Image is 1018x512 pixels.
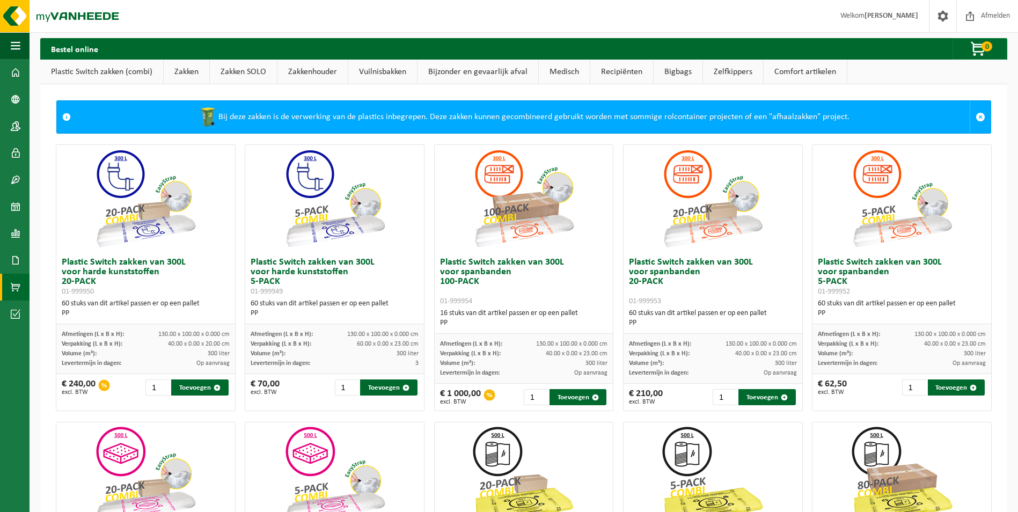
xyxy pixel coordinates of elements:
[440,341,502,347] span: Afmetingen (L x B x H):
[62,258,230,296] h3: Plastic Switch zakken van 300L voor harde kunststoffen 20-PACK
[726,341,797,347] span: 130.00 x 100.00 x 0.000 cm
[251,341,311,347] span: Verpakking (L x B x H):
[62,288,94,296] span: 01-999950
[62,309,230,318] div: PP
[164,60,209,84] a: Zakken
[251,379,280,396] div: € 70,00
[629,350,690,357] span: Verpakking (L x B x H):
[158,331,230,338] span: 130.00 x 100.00 x 0.000 cm
[62,389,96,396] span: excl. BTW
[818,299,986,318] div: 60 stuks van dit artikel passen er op een pallet
[924,341,986,347] span: 40.00 x 0.00 x 23.00 cm
[865,12,918,20] strong: [PERSON_NAME]
[251,389,280,396] span: excl. BTW
[92,145,199,252] img: 01-999950
[818,341,878,347] span: Verpakking (L x B x H):
[629,370,689,376] span: Levertermijn in dagen:
[764,60,847,84] a: Comfort artikelen
[539,60,590,84] a: Medisch
[914,331,986,338] span: 130.00 x 100.00 x 0.000 cm
[196,360,230,367] span: Op aanvraag
[659,145,766,252] img: 01-999953
[818,331,880,338] span: Afmetingen (L x B x H):
[953,360,986,367] span: Op aanvraag
[440,318,608,328] div: PP
[550,389,606,405] button: Toevoegen
[629,341,691,347] span: Afmetingen (L x B x H):
[62,341,122,347] span: Verpakking (L x B x H):
[536,341,607,347] span: 130.00 x 100.00 x 0.000 cm
[251,360,310,367] span: Levertermijn in dagen:
[629,360,664,367] span: Volume (m³):
[62,360,121,367] span: Levertermijn in dagen:
[360,379,417,396] button: Toevoegen
[415,360,419,367] span: 3
[848,145,956,252] img: 01-999952
[953,38,1006,60] button: 0
[764,370,797,376] span: Op aanvraag
[818,350,853,357] span: Volume (m³):
[546,350,607,357] span: 40.00 x 0.00 x 23.00 cm
[629,399,663,405] span: excl. BTW
[281,145,389,252] img: 01-999949
[251,309,419,318] div: PP
[62,299,230,318] div: 60 stuks van dit artikel passen er op een pallet
[574,370,607,376] span: Op aanvraag
[440,258,608,306] h3: Plastic Switch zakken van 300L voor spanbanden 100-PACK
[654,60,702,84] a: Bigbags
[440,360,475,367] span: Volume (m³):
[440,350,501,357] span: Verpakking (L x B x H):
[982,41,992,52] span: 0
[629,318,797,328] div: PP
[440,297,472,305] span: 01-999954
[440,309,608,328] div: 16 stuks van dit artikel passen er op een pallet
[970,101,991,133] a: Sluit melding
[440,370,500,376] span: Levertermijn in dagen:
[277,60,348,84] a: Zakkenhouder
[470,145,577,252] img: 01-999954
[210,60,277,84] a: Zakken SOLO
[629,309,797,328] div: 60 stuks van dit artikel passen er op een pallet
[251,258,419,296] h3: Plastic Switch zakken van 300L voor harde kunststoffen 5-PACK
[357,341,419,347] span: 60.00 x 0.00 x 23.00 cm
[440,399,481,405] span: excl. BTW
[629,297,661,305] span: 01-999953
[818,258,986,296] h3: Plastic Switch zakken van 300L voor spanbanden 5-PACK
[703,60,763,84] a: Zelfkippers
[629,258,797,306] h3: Plastic Switch zakken van 300L voor spanbanden 20-PACK
[928,379,985,396] button: Toevoegen
[629,389,663,405] div: € 210,00
[251,331,313,338] span: Afmetingen (L x B x H):
[335,379,360,396] input: 1
[62,350,97,357] span: Volume (m³):
[524,389,548,405] input: 1
[964,350,986,357] span: 300 liter
[818,360,877,367] span: Levertermijn in dagen:
[251,288,283,296] span: 01-999949
[585,360,607,367] span: 300 liter
[418,60,538,84] a: Bijzonder en gevaarlijk afval
[818,288,850,296] span: 01-999952
[168,341,230,347] span: 40.00 x 0.00 x 20.00 cm
[62,331,124,338] span: Afmetingen (L x B x H):
[76,101,970,133] div: Bij deze zakken is de verwerking van de plastics inbegrepen. Deze zakken kunnen gecombineerd gebr...
[440,389,481,405] div: € 1 000,00
[171,379,228,396] button: Toevoegen
[208,350,230,357] span: 300 liter
[347,331,419,338] span: 130.00 x 100.00 x 0.000 cm
[145,379,170,396] input: 1
[713,389,737,405] input: 1
[251,350,285,357] span: Volume (m³):
[735,350,797,357] span: 40.00 x 0.00 x 23.00 cm
[590,60,653,84] a: Recipiënten
[62,379,96,396] div: € 240,00
[818,379,847,396] div: € 62,50
[40,60,163,84] a: Plastic Switch zakken (combi)
[197,106,218,128] img: WB-0240-HPE-GN-50.png
[397,350,419,357] span: 300 liter
[902,379,927,396] input: 1
[818,389,847,396] span: excl. BTW
[818,309,986,318] div: PP
[738,389,795,405] button: Toevoegen
[40,38,109,59] h2: Bestel online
